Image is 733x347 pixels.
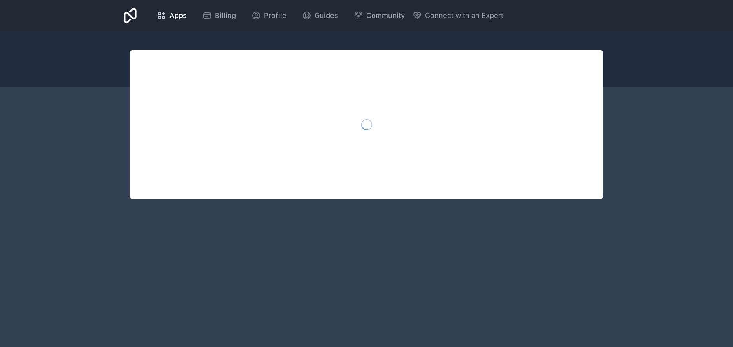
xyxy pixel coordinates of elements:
[315,10,338,21] span: Guides
[264,10,287,21] span: Profile
[196,7,242,24] a: Billing
[366,10,405,21] span: Community
[425,10,503,21] span: Connect with an Expert
[151,7,193,24] a: Apps
[169,10,187,21] span: Apps
[296,7,345,24] a: Guides
[245,7,293,24] a: Profile
[215,10,236,21] span: Billing
[413,10,503,21] button: Connect with an Expert
[348,7,411,24] a: Community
